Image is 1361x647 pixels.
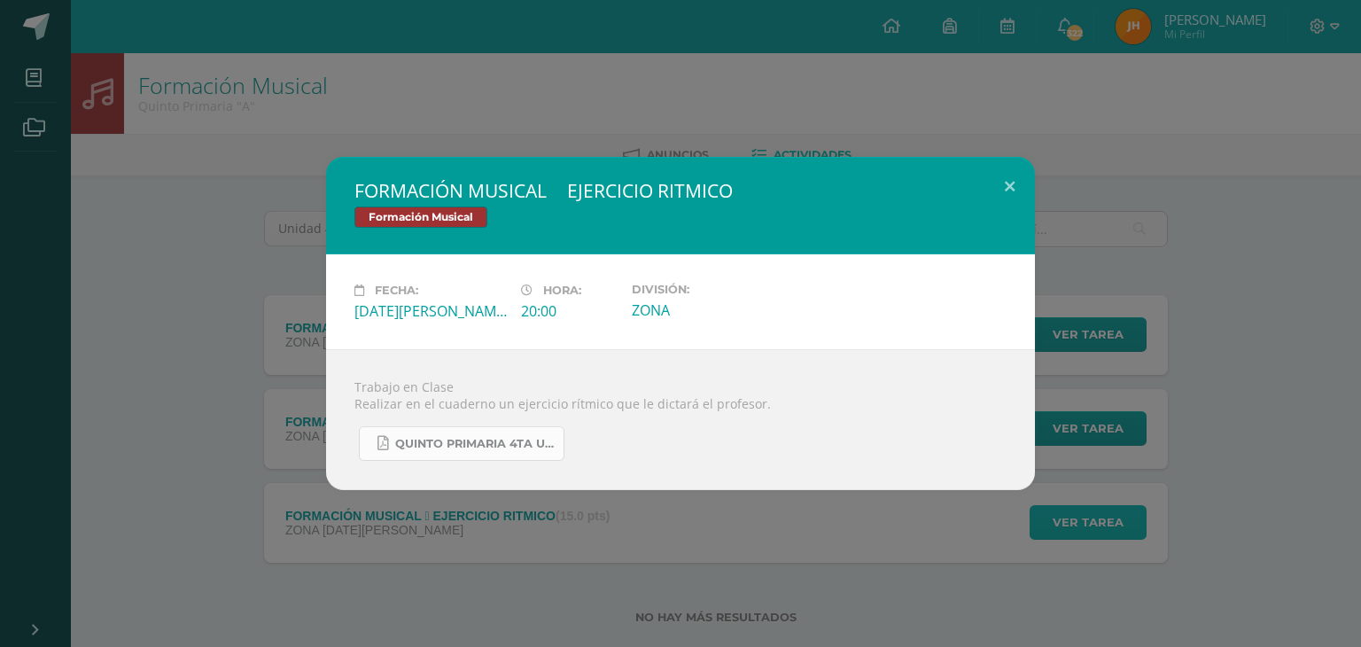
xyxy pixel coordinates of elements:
h2: FORMACIÓN MUSICAL  EJERCICIO RITMICO [354,178,1007,203]
span: Formación Musical [354,207,487,228]
button: Close (Esc) [984,157,1035,217]
label: División: [632,283,784,296]
div: 20:00 [521,301,618,321]
div: Trabajo en Clase Realizar en el cuaderno un ejercicio rítmico que le dictará el profesor. [326,349,1035,490]
span: QUINTO PRIMARIA 4TA UNIDAD.pdf [395,437,555,451]
div: [DATE][PERSON_NAME] [354,301,507,321]
span: Fecha: [375,284,418,297]
div: ZONA [632,300,784,320]
span: Hora: [543,284,581,297]
a: QUINTO PRIMARIA 4TA UNIDAD.pdf [359,426,564,461]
